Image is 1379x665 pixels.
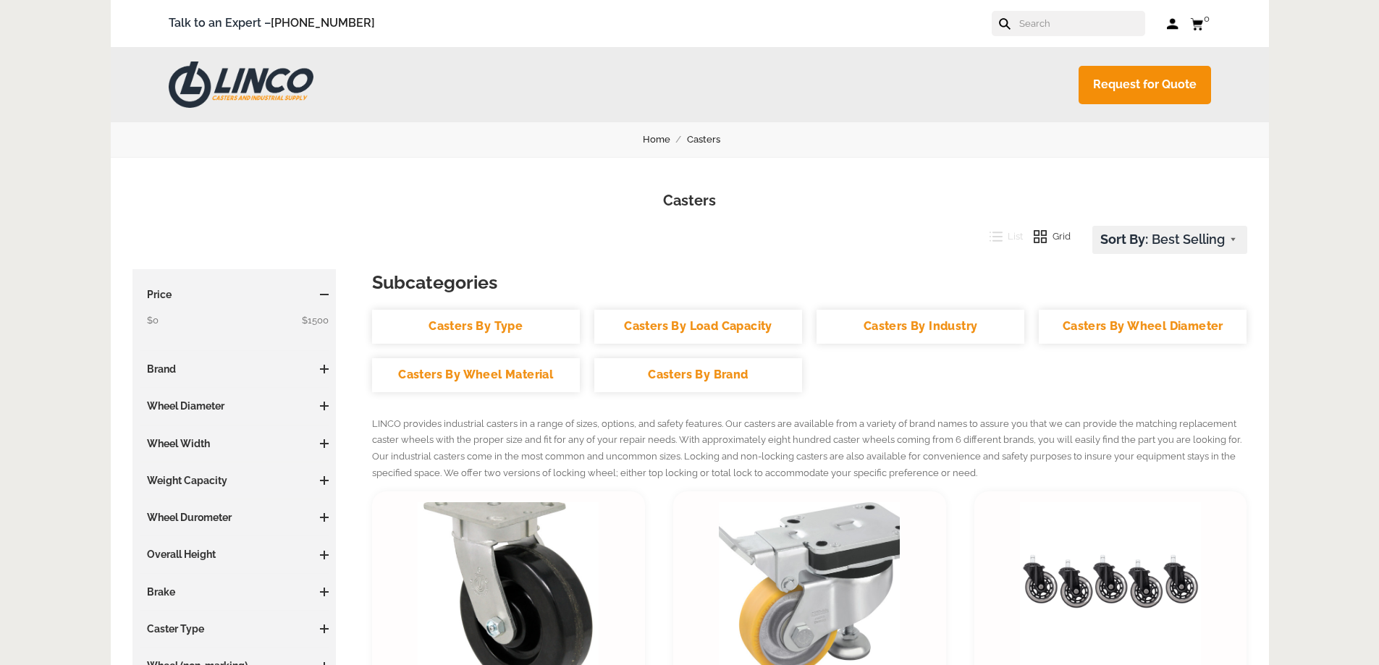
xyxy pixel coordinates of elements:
[132,190,1247,211] h1: Casters
[140,585,329,599] h3: Brake
[302,313,329,329] span: $1500
[169,62,313,108] img: LINCO CASTERS & INDUSTRIAL SUPPLY
[140,436,329,451] h3: Wheel Width
[1204,13,1210,24] span: 0
[372,310,580,344] a: Casters By Type
[140,362,329,376] h3: Brand
[140,547,329,562] h3: Overall Height
[1079,66,1211,104] a: Request for Quote
[979,226,1024,247] button: List
[1167,17,1179,31] a: Log in
[1023,226,1071,247] button: Grid
[1039,310,1247,344] a: Casters By Wheel Diameter
[140,622,329,636] h3: Caster Type
[140,473,329,488] h3: Weight Capacity
[140,287,329,302] h3: Price
[372,416,1247,482] p: LINCO provides industrial casters in a range of sizes, options, and safety features. Our casters ...
[594,358,802,392] a: Casters By Brand
[643,132,687,148] a: Home
[372,269,1247,295] h3: Subcategories
[372,358,580,392] a: Casters By Wheel Material
[140,510,329,525] h3: Wheel Durometer
[271,16,375,30] a: [PHONE_NUMBER]
[169,14,375,33] span: Talk to an Expert –
[1018,11,1145,36] input: Search
[594,310,802,344] a: Casters By Load Capacity
[817,310,1024,344] a: Casters By Industry
[1190,14,1211,33] a: 0
[140,399,329,413] h3: Wheel Diameter
[687,132,737,148] a: Casters
[147,315,159,326] span: $0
